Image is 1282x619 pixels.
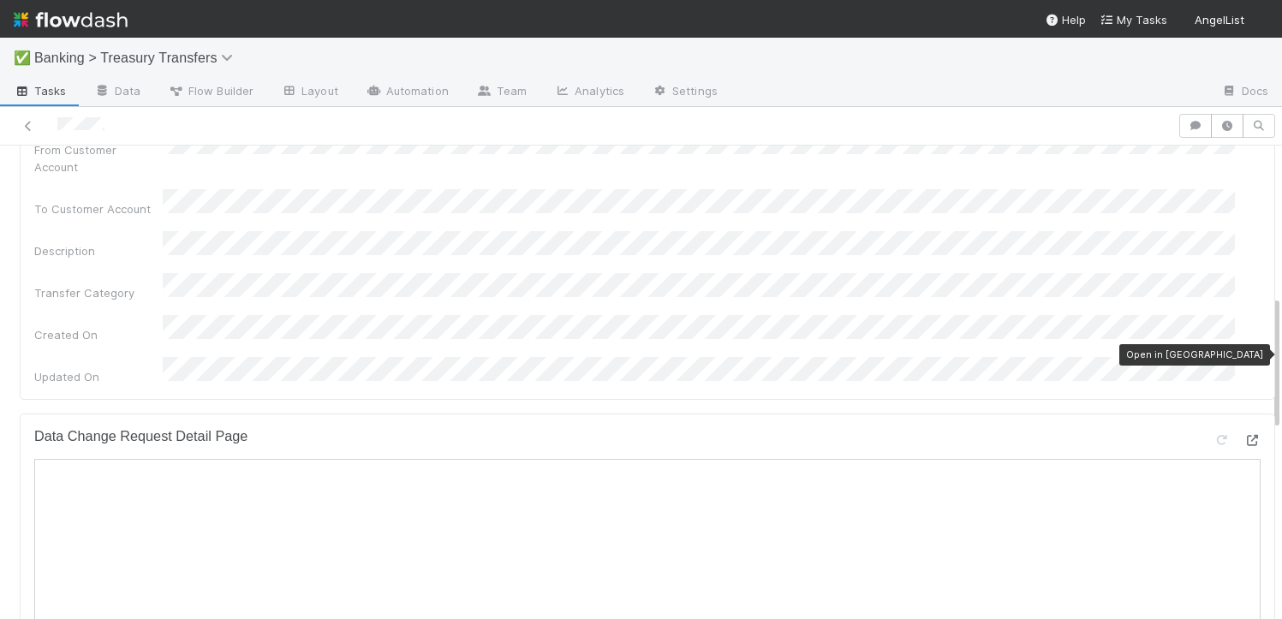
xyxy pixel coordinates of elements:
span: AngelList [1195,13,1244,27]
a: Automation [352,79,462,106]
a: Analytics [540,79,638,106]
div: From Customer Account [34,141,163,176]
a: My Tasks [1100,11,1167,28]
img: avatar_e7d5656d-bda2-4d83-89d6-b6f9721f96bd.png [1251,12,1268,29]
div: Description [34,242,163,259]
span: My Tasks [1100,13,1167,27]
a: Data [80,79,154,106]
div: Updated On [34,368,163,385]
span: ✅ [14,51,31,65]
span: Tasks [14,82,67,99]
a: Team [462,79,540,106]
div: Transfer Category [34,284,163,301]
a: Docs [1207,79,1282,106]
span: Banking > Treasury Transfers [34,51,241,65]
span: Flow Builder [168,82,253,99]
div: Help [1045,11,1086,28]
a: Layout [267,79,352,106]
a: Flow Builder [154,79,267,106]
div: Created On [34,326,163,343]
a: Settings [638,79,731,106]
img: logo-inverted-e16ddd16eac7371096b0.svg [14,5,128,34]
h5: Data Change Request Detail Page [34,428,247,445]
div: To Customer Account [34,200,163,217]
